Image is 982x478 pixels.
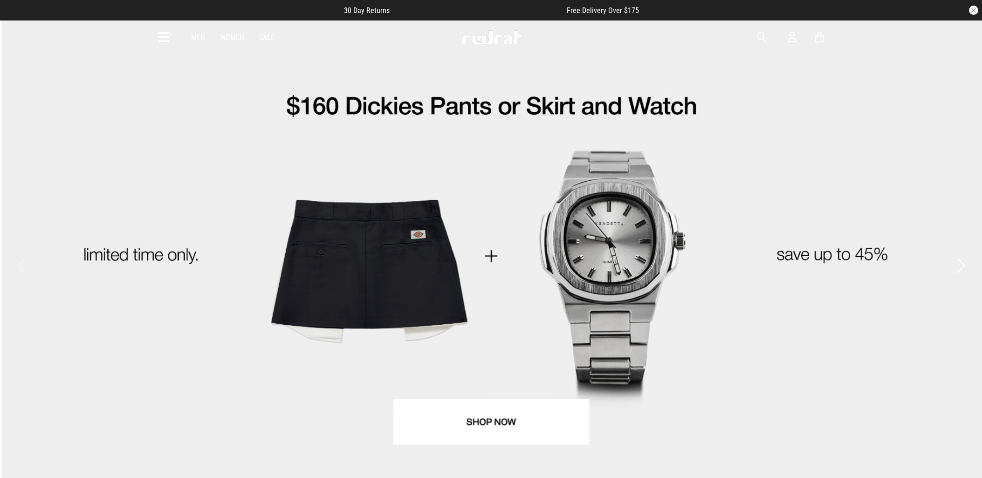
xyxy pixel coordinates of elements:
a: Women [220,33,244,42]
iframe: Customer reviews powered by Trustpilot [408,6,548,15]
a: Men [191,33,205,42]
span: 30 Day Returns [344,6,390,15]
button: Previous slide [15,255,27,276]
button: Next slide [955,255,967,276]
a: Sale [259,33,275,42]
span: Free Delivery Over $175 [567,6,639,15]
img: Redrat logo [461,30,523,44]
